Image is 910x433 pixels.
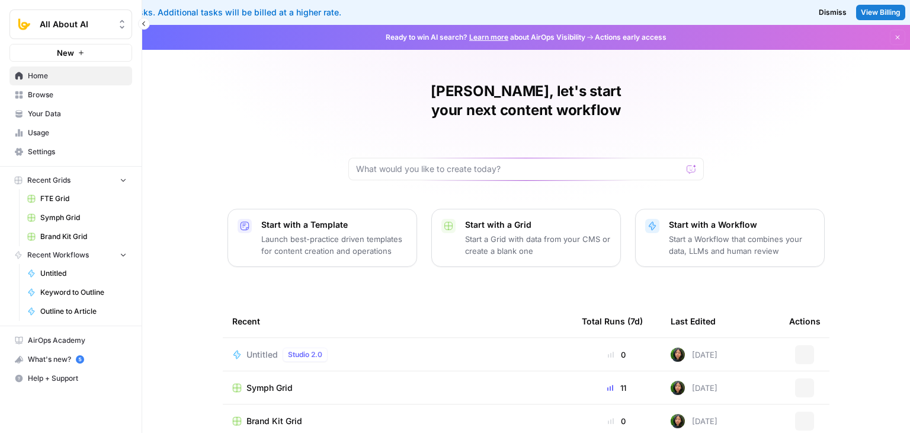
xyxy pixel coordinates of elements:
[9,85,132,104] a: Browse
[246,415,302,427] span: Brand Kit Grid
[671,305,716,338] div: Last Edited
[9,7,575,18] div: You've used your included tasks. Additional tasks will be billed at a higher rate.
[22,227,132,246] a: Brand Kit Grid
[9,331,132,350] a: AirOps Academy
[671,381,717,395] div: [DATE]
[22,283,132,302] a: Keyword to Outline
[856,5,905,20] a: View Billing
[28,90,127,100] span: Browse
[386,32,585,43] span: Ready to win AI search? about AirOps Visibility
[671,381,685,395] img: 71gc9am4ih21sqe9oumvmopgcasf
[582,415,652,427] div: 0
[232,382,563,394] a: Symph Grid
[671,348,685,362] img: 71gc9am4ih21sqe9oumvmopgcasf
[635,209,825,267] button: Start with a WorkflowStart a Workflow that combines your data, LLMs and human review
[76,355,84,364] a: 5
[582,349,652,361] div: 0
[246,349,278,361] span: Untitled
[582,382,652,394] div: 11
[40,287,127,298] span: Keyword to Outline
[9,350,132,369] button: What's new? 5
[78,356,81,362] text: 5
[9,246,132,264] button: Recent Workflows
[22,264,132,283] a: Untitled
[28,335,127,346] span: AirOps Academy
[261,233,407,257] p: Launch best-practice driven templates for content creation and operations
[28,147,127,157] span: Settings
[27,175,71,186] span: Recent Grids
[9,123,132,142] a: Usage
[9,171,132,189] button: Recent Grids
[40,268,127,279] span: Untitled
[40,306,127,317] span: Outline to Article
[9,66,132,85] a: Home
[348,82,704,120] h1: [PERSON_NAME], let's start your next content workflow
[14,14,35,35] img: All About AI Logo
[40,231,127,242] span: Brand Kit Grid
[819,7,847,18] span: Dismiss
[246,382,293,394] span: Symph Grid
[814,5,851,20] button: Dismiss
[27,250,89,260] span: Recent Workflows
[431,209,621,267] button: Start with a GridStart a Grid with data from your CMS or create a blank one
[288,349,322,360] span: Studio 2.0
[9,369,132,388] button: Help + Support
[227,209,417,267] button: Start with a TemplateLaunch best-practice driven templates for content creation and operations
[232,305,563,338] div: Recent
[465,233,611,257] p: Start a Grid with data from your CMS or create a blank one
[582,305,643,338] div: Total Runs (7d)
[22,189,132,208] a: FTE Grid
[356,163,682,175] input: What would you like to create today?
[40,18,111,30] span: All About AI
[465,219,611,231] p: Start with a Grid
[861,7,901,18] span: View Billing
[671,348,717,362] div: [DATE]
[232,415,563,427] a: Brand Kit Grid
[10,351,132,368] div: What's new?
[9,142,132,161] a: Settings
[28,109,127,119] span: Your Data
[22,208,132,227] a: Symph Grid
[40,193,127,204] span: FTE Grid
[469,33,508,42] a: Learn more
[671,414,685,428] img: 71gc9am4ih21sqe9oumvmopgcasf
[9,104,132,123] a: Your Data
[671,414,717,428] div: [DATE]
[9,9,132,39] button: Workspace: All About AI
[595,32,667,43] span: Actions early access
[261,219,407,231] p: Start with a Template
[669,219,815,231] p: Start with a Workflow
[28,128,127,138] span: Usage
[789,305,821,338] div: Actions
[57,47,74,59] span: New
[28,373,127,384] span: Help + Support
[22,302,132,321] a: Outline to Article
[40,212,127,223] span: Symph Grid
[9,44,132,62] button: New
[669,233,815,257] p: Start a Workflow that combines your data, LLMs and human review
[28,71,127,81] span: Home
[232,348,563,362] a: UntitledStudio 2.0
